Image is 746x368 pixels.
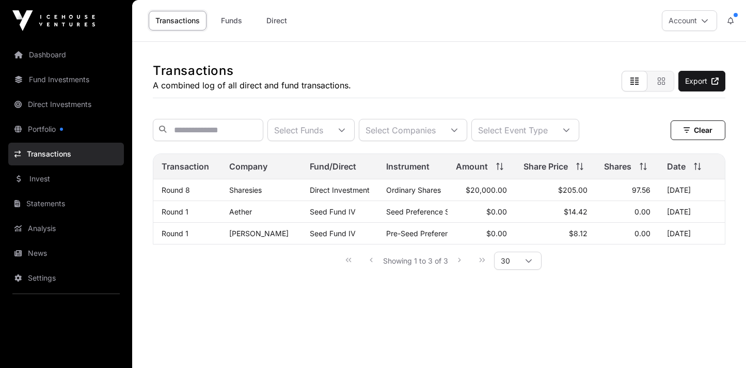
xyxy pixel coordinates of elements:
span: Instrument [386,160,430,173]
a: Seed Fund IV [310,229,356,238]
span: $8.12 [569,229,588,238]
span: Seed Preference Shares [386,207,468,216]
span: Direct Investment [310,186,370,194]
a: Portfolio [8,118,124,141]
a: Funds [211,11,252,30]
a: Invest [8,167,124,190]
a: Sharesies [229,186,262,194]
span: Ordinary Shares [386,186,441,194]
a: Aether [229,207,252,216]
span: Showing 1 to 3 of 3 [383,256,448,265]
a: News [8,242,124,265]
span: Shares [604,160,631,173]
span: Company [229,160,267,173]
td: $20,000.00 [448,179,515,201]
span: Fund/Direct [310,160,356,173]
button: Account [662,10,717,31]
button: Clear [671,120,725,140]
img: Icehouse Ventures Logo [12,10,95,31]
span: Transaction [162,160,209,173]
span: 97.56 [632,186,650,194]
a: Direct [256,11,297,30]
a: Analysis [8,217,124,240]
span: Pre-Seed Preference Shares [386,229,483,238]
span: Rows per page [495,252,516,269]
span: 0.00 [634,207,650,216]
a: Transactions [149,11,207,30]
a: Fund Investments [8,68,124,91]
span: Date [667,160,686,173]
span: Share Price [523,160,568,173]
a: Settings [8,267,124,289]
div: Select Event Type [472,119,554,141]
a: Round 8 [162,186,190,194]
div: Select Funds [268,119,329,141]
a: [PERSON_NAME] [229,229,289,238]
a: Round 1 [162,207,188,216]
div: Select Companies [359,119,442,141]
a: Statements [8,192,124,215]
td: $0.00 [448,223,515,244]
a: Round 1 [162,229,188,238]
span: Amount [456,160,488,173]
p: A combined log of all direct and fund transactions. [153,79,351,91]
a: Transactions [8,143,124,165]
a: Export [678,71,725,91]
td: [DATE] [659,179,725,201]
td: [DATE] [659,201,725,223]
a: Direct Investments [8,93,124,116]
a: Seed Fund IV [310,207,356,216]
td: [DATE] [659,223,725,244]
iframe: Chat Widget [694,318,746,368]
span: $14.42 [564,207,588,216]
a: Dashboard [8,43,124,66]
h1: Transactions [153,63,351,79]
span: 0.00 [634,229,650,238]
td: $0.00 [448,201,515,223]
span: $205.00 [558,186,588,194]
